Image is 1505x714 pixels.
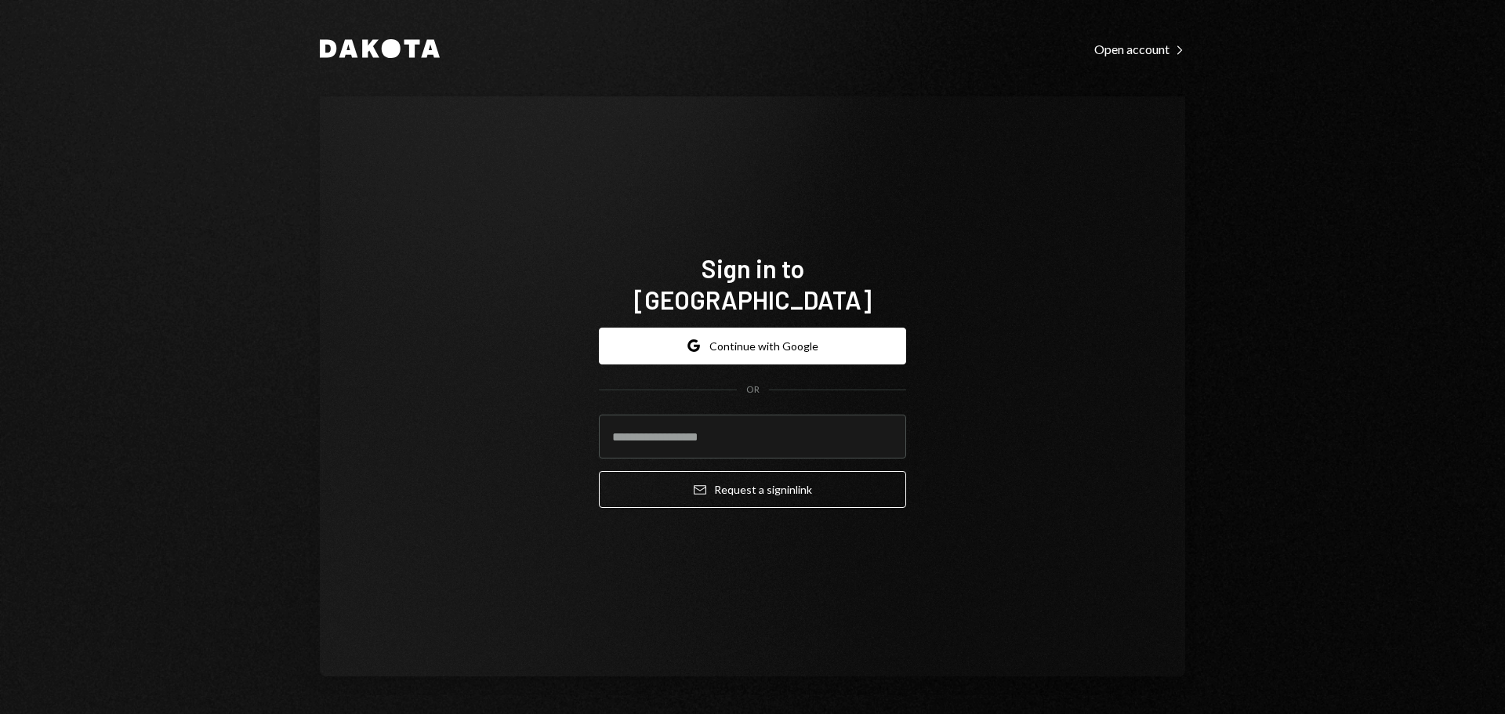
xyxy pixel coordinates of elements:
a: Open account [1094,40,1185,57]
div: OR [746,383,760,397]
button: Continue with Google [599,328,906,364]
button: Request a signinlink [599,471,906,508]
h1: Sign in to [GEOGRAPHIC_DATA] [599,252,906,315]
div: Open account [1094,42,1185,57]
